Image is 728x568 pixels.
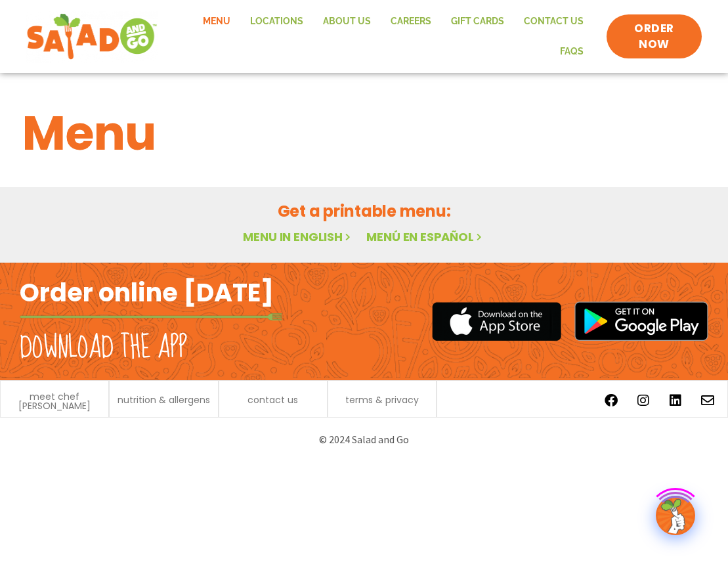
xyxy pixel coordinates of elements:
[514,7,593,37] a: Contact Us
[574,301,708,341] img: google_play
[366,229,484,245] a: Menú en español
[20,330,187,366] h2: Download the app
[118,395,210,404] a: nutrition & allergens
[441,7,514,37] a: GIFT CARDS
[550,37,593,67] a: FAQs
[432,300,561,343] img: appstore
[240,7,313,37] a: Locations
[20,276,274,309] h2: Order online [DATE]
[22,98,706,169] h1: Menu
[381,7,441,37] a: Careers
[607,14,702,59] a: ORDER NOW
[247,395,298,404] a: contact us
[193,7,240,37] a: Menu
[243,229,353,245] a: Menu in English
[26,11,158,63] img: new-SAG-logo-768×292
[13,431,715,448] p: © 2024 Salad and Go
[7,392,102,410] a: meet chef [PERSON_NAME]
[171,7,593,66] nav: Menu
[20,313,282,320] img: fork
[22,200,706,223] h2: Get a printable menu:
[620,21,689,53] span: ORDER NOW
[345,395,419,404] a: terms & privacy
[313,7,381,37] a: About Us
